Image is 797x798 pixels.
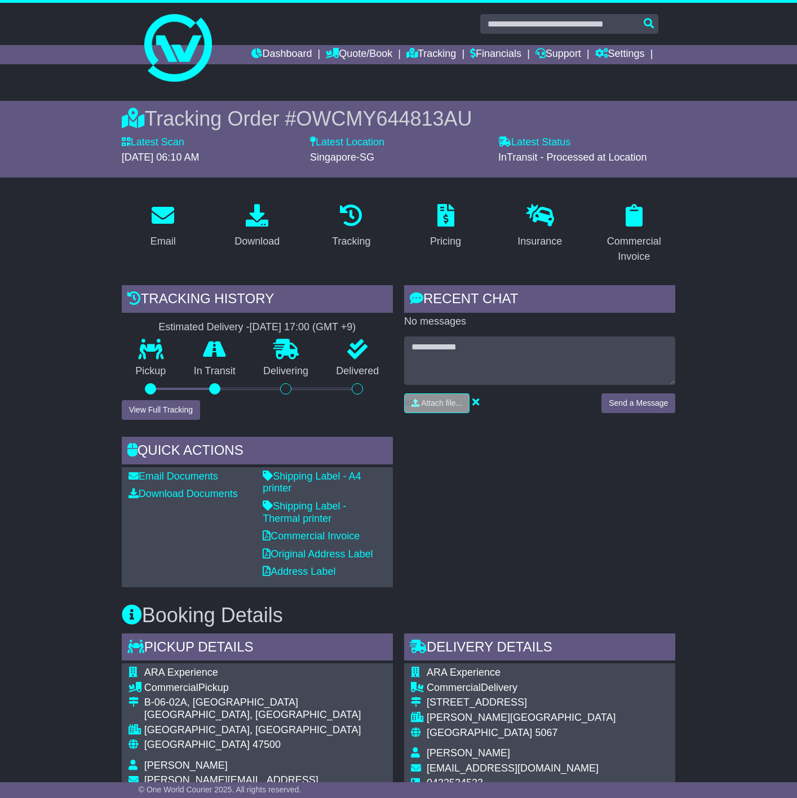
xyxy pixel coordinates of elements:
[427,697,616,709] div: [STREET_ADDRESS]
[332,234,370,249] div: Tracking
[253,739,281,750] span: 47500
[310,136,384,149] label: Latest Location
[180,365,249,378] p: In Transit
[263,548,373,560] a: Original Address Label
[427,682,616,694] div: Delivery
[263,471,361,494] a: Shipping Label - A4 printer
[427,747,510,759] span: [PERSON_NAME]
[406,45,456,64] a: Tracking
[310,152,374,163] span: Singapore-SG
[427,727,532,738] span: [GEOGRAPHIC_DATA]
[263,566,335,577] a: Address Label
[296,107,472,130] span: OWCMY644813AU
[325,200,378,253] a: Tracking
[600,234,668,264] div: Commercial Invoice
[427,682,481,693] span: Commercial
[150,234,176,249] div: Email
[144,667,218,678] span: ARA Experience
[144,724,386,737] div: [GEOGRAPHIC_DATA], [GEOGRAPHIC_DATA]
[144,709,386,721] div: [GEOGRAPHIC_DATA], [GEOGRAPHIC_DATA]
[144,760,228,771] span: [PERSON_NAME]
[263,500,346,524] a: Shipping Label - Thermal printer
[430,234,461,249] div: Pricing
[122,152,200,163] span: [DATE] 06:10 AM
[601,393,675,413] button: Send a Message
[404,285,675,316] div: RECENT CHAT
[322,365,393,378] p: Delivered
[249,365,322,378] p: Delivering
[510,200,569,253] a: Insurance
[234,234,280,249] div: Download
[144,682,386,694] div: Pickup
[139,785,302,794] span: © One World Courier 2025. All rights reserved.
[144,682,198,693] span: Commercial
[122,604,676,627] h3: Booking Details
[517,234,562,249] div: Insurance
[427,712,616,724] div: [PERSON_NAME][GEOGRAPHIC_DATA]
[144,697,386,709] div: B-06-02A, [GEOGRAPHIC_DATA]
[592,200,675,268] a: Commercial Invoice
[129,471,218,482] a: Email Documents
[249,321,356,334] div: [DATE] 17:00 (GMT +9)
[427,762,599,774] span: [EMAIL_ADDRESS][DOMAIN_NAME]
[144,739,250,750] span: [GEOGRAPHIC_DATA]
[427,667,501,678] span: ARA Experience
[404,633,675,664] div: Delivery Details
[144,774,318,798] span: [PERSON_NAME][EMAIL_ADDRESS][DOMAIN_NAME]
[122,400,200,420] button: View Full Tracking
[498,152,647,163] span: InTransit - Processed at Location
[122,107,676,131] div: Tracking Order #
[122,321,393,334] div: Estimated Delivery -
[535,727,557,738] span: 5067
[263,530,360,542] a: Commercial Invoice
[326,45,392,64] a: Quote/Book
[595,45,645,64] a: Settings
[535,45,581,64] a: Support
[427,777,483,788] span: 0432524523
[129,488,238,499] a: Download Documents
[122,285,393,316] div: Tracking history
[122,437,393,467] div: Quick Actions
[122,365,180,378] p: Pickup
[143,200,183,253] a: Email
[122,633,393,664] div: Pickup Details
[423,200,468,253] a: Pricing
[227,200,287,253] a: Download
[404,316,675,328] p: No messages
[470,45,521,64] a: Financials
[122,136,184,149] label: Latest Scan
[251,45,312,64] a: Dashboard
[498,136,570,149] label: Latest Status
